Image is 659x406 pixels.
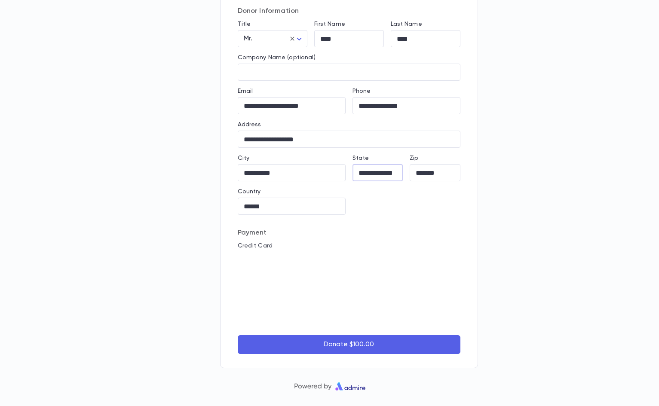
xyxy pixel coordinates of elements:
[238,54,316,61] label: Company Name (optional)
[410,155,418,162] label: Zip
[352,88,371,95] label: Phone
[238,31,307,47] div: Mr.
[238,7,460,15] p: Donor Information
[238,242,460,249] p: Credit Card
[352,155,369,162] label: State
[238,229,460,237] p: Payment
[391,21,422,27] label: Last Name
[314,21,345,27] label: First Name
[238,88,253,95] label: Email
[238,21,251,27] label: Title
[238,121,261,128] label: Address
[238,188,261,195] label: Country
[238,155,250,162] label: City
[244,35,252,42] span: Mr.
[238,335,460,354] button: Donate $100.00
